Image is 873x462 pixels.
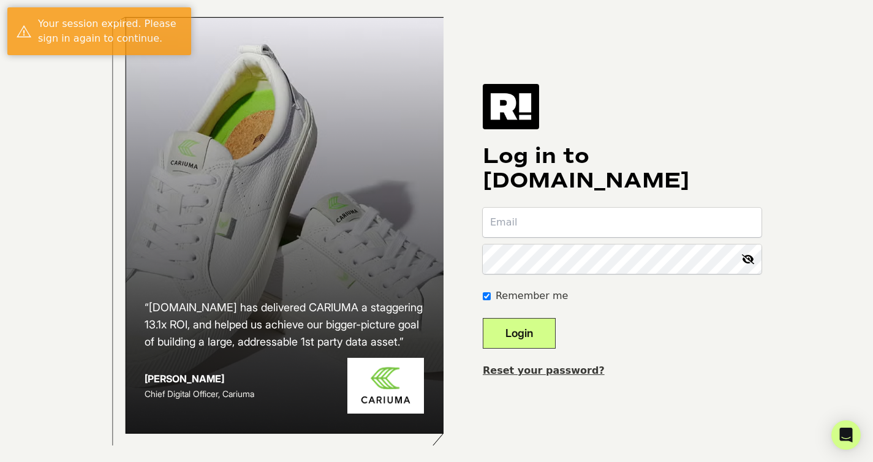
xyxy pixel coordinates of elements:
[483,208,762,237] input: Email
[145,299,424,350] h2: “[DOMAIN_NAME] has delivered CARIUMA a staggering 13.1x ROI, and helped us achieve our bigger-pic...
[483,144,762,193] h1: Log in to [DOMAIN_NAME]
[145,388,254,399] span: Chief Digital Officer, Cariuma
[38,17,182,46] div: Your session expired. Please sign in again to continue.
[483,318,556,349] button: Login
[496,289,568,303] label: Remember me
[483,365,605,376] a: Reset your password?
[347,358,424,414] img: Cariuma
[145,373,224,385] strong: [PERSON_NAME]
[831,420,861,450] div: Open Intercom Messenger
[483,84,539,129] img: Retention.com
